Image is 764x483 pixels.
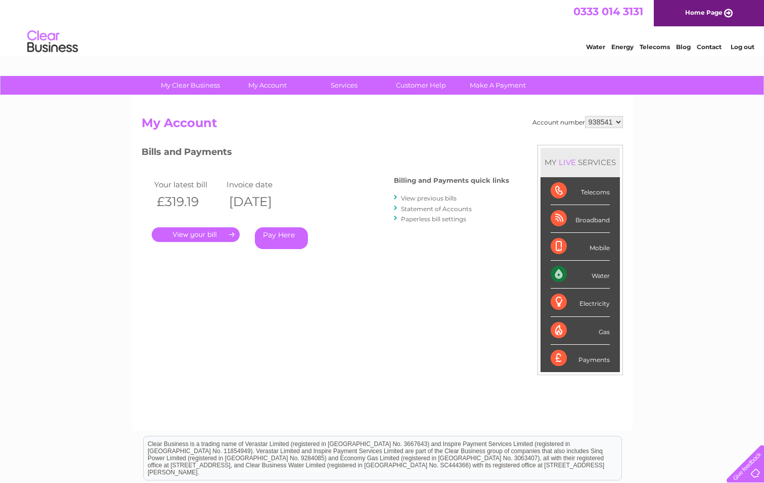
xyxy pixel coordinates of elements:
[551,233,610,261] div: Mobile
[149,76,232,95] a: My Clear Business
[224,178,297,191] td: Invoice date
[394,177,509,184] h4: Billing and Payments quick links
[541,148,620,177] div: MY SERVICES
[532,116,623,128] div: Account number
[456,76,540,95] a: Make A Payment
[640,43,670,51] a: Telecoms
[152,227,240,242] a: .
[557,157,578,167] div: LIVE
[144,6,621,49] div: Clear Business is a trading name of Verastar Limited (registered in [GEOGRAPHIC_DATA] No. 3667643...
[676,43,691,51] a: Blog
[152,191,224,212] th: £319.19
[551,289,610,316] div: Electricity
[731,43,754,51] a: Log out
[255,227,308,249] a: Pay Here
[401,205,472,213] a: Statement of Accounts
[551,317,610,345] div: Gas
[152,178,224,191] td: Your latest bill
[551,177,610,205] div: Telecoms
[551,345,610,372] div: Payments
[697,43,722,51] a: Contact
[142,145,509,163] h3: Bills and Payments
[27,26,78,57] img: logo.png
[611,43,634,51] a: Energy
[226,76,309,95] a: My Account
[551,205,610,233] div: Broadband
[551,261,610,289] div: Water
[142,116,623,135] h2: My Account
[401,194,457,202] a: View previous bills
[302,76,386,95] a: Services
[586,43,605,51] a: Water
[379,76,463,95] a: Customer Help
[573,5,643,18] a: 0333 014 3131
[401,215,466,223] a: Paperless bill settings
[224,191,297,212] th: [DATE]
